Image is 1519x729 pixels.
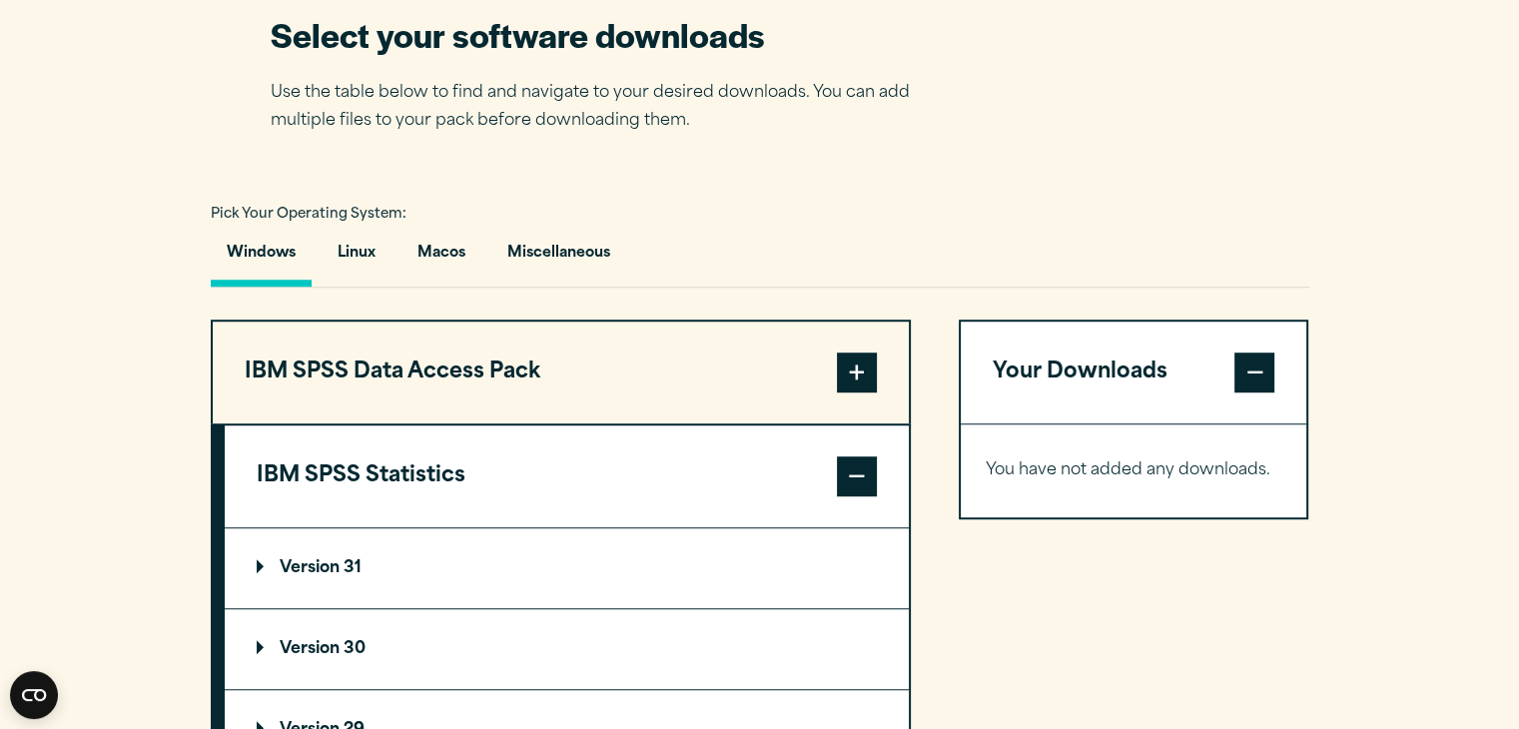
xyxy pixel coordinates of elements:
button: Windows [211,230,312,287]
button: IBM SPSS Statistics [225,425,909,527]
div: Your Downloads [961,423,1307,517]
button: IBM SPSS Data Access Pack [213,322,909,423]
p: Use the table below to find and navigate to your desired downloads. You can add multiple files to... [271,79,940,137]
summary: Version 30 [225,609,909,689]
summary: Version 31 [225,528,909,608]
h2: Select your software downloads [271,12,940,57]
button: Linux [322,230,391,287]
button: Open CMP widget [10,671,58,719]
button: Miscellaneous [491,230,626,287]
p: Version 30 [257,641,366,657]
button: Your Downloads [961,322,1307,423]
span: Pick Your Operating System: [211,208,406,221]
p: Version 31 [257,560,362,576]
button: Macos [401,230,481,287]
p: You have not added any downloads. [986,456,1282,485]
